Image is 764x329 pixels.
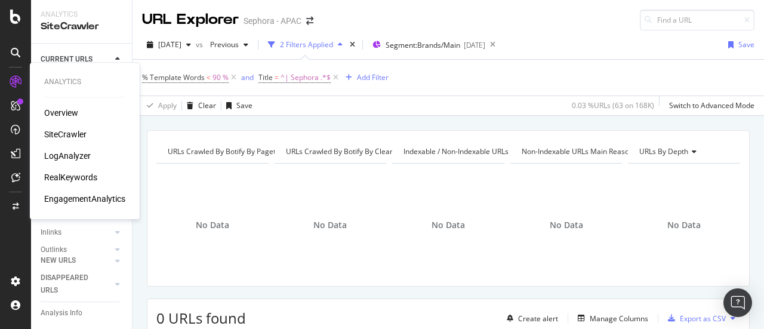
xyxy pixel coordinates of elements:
span: URLs Crawled By Botify By pagetype [168,146,288,156]
div: Export as CSV [680,313,726,324]
input: Find a URL [640,10,754,30]
a: Outlinks [41,244,112,256]
span: Segment: Brands/Main [386,40,460,50]
span: 2025 Aug. 29th [158,39,181,50]
button: Segment:Brands/Main[DATE] [368,35,485,54]
span: ^| Sephora .*$ [281,69,331,86]
h4: Non-Indexable URLs Main Reason [519,142,651,161]
a: Overview [44,107,78,119]
div: Save [236,100,252,110]
div: CURRENT URLS [41,53,93,66]
a: RealKeywords [44,171,97,183]
div: SiteCrawler [41,20,122,33]
h4: URLs by Depth [637,142,729,161]
a: Inlinks [41,226,112,239]
div: Apply [158,100,177,110]
a: CURRENT URLS [41,53,112,66]
span: No Data [196,219,229,231]
div: Save [738,39,754,50]
div: Inlinks [41,226,61,239]
div: [DATE] [464,40,485,50]
button: Manage Columns [573,311,648,325]
button: Clear [182,96,216,115]
h4: Indexable / Non-Indexable URLs Distribution [401,142,567,161]
span: No Data [432,219,465,231]
a: LogAnalyzer [44,150,91,162]
span: 0 URLs found [156,308,246,328]
button: Apply [142,96,177,115]
a: DISAPPEARED URLS [41,272,112,297]
span: URLs Crawled By Botify By clean [286,146,394,156]
button: Export as CSV [663,309,726,328]
button: Previous [205,35,253,54]
span: No Data [667,219,701,231]
span: Indexable / Non-Indexable URLs distribution [403,146,549,156]
span: Previous [205,39,239,50]
span: % Template Words [142,72,205,82]
button: Switch to Advanced Mode [664,96,754,115]
div: Analytics [44,77,125,87]
button: [DATE] [142,35,196,54]
button: Save [723,35,754,54]
div: Add Filter [357,72,389,82]
a: NEW URLS [41,254,112,267]
div: arrow-right-arrow-left [306,17,313,25]
div: 2 Filters Applied [280,39,333,50]
div: times [347,39,358,51]
h4: URLs Crawled By Botify By clean [284,142,412,161]
div: and [241,72,254,82]
button: Add Filter [341,70,389,85]
div: Analysis Info [41,307,82,319]
span: Title [258,72,273,82]
div: Sephora - APAC [244,15,301,27]
button: and [241,72,254,83]
div: DISAPPEARED URLS [41,272,101,297]
div: 0.03 % URLs ( 63 on 168K ) [572,100,654,110]
div: Create alert [518,313,558,324]
span: No Data [550,219,583,231]
span: < [207,72,211,82]
div: Analytics [41,10,122,20]
span: No Data [313,219,347,231]
span: Non-Indexable URLs Main Reason [522,146,633,156]
div: Manage Columns [590,313,648,324]
button: 2 Filters Applied [263,35,347,54]
a: SiteCrawler [44,128,87,140]
span: URLs by Depth [639,146,688,156]
div: Outlinks [41,244,67,256]
h4: URLs Crawled By Botify By pagetype [165,142,306,161]
a: EngagementAnalytics [44,193,125,205]
div: URL Explorer [142,10,239,30]
div: Clear [198,100,216,110]
span: = [275,72,279,82]
div: NEW URLS [41,254,76,267]
button: Save [221,96,252,115]
span: 90 % [212,69,229,86]
div: Open Intercom Messenger [723,288,752,317]
a: Analysis Info [41,307,124,319]
span: vs [196,39,205,50]
button: Create alert [502,309,558,328]
div: Switch to Advanced Mode [669,100,754,110]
